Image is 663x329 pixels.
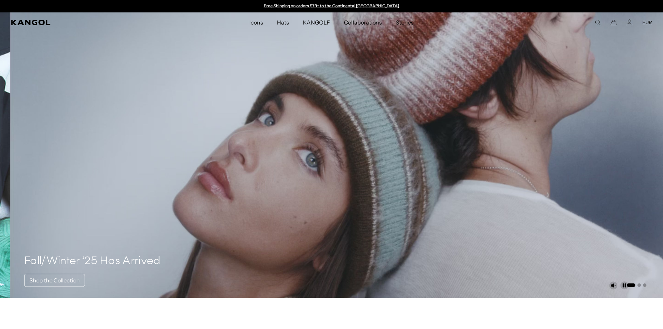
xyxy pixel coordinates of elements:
button: Unmute [609,281,617,290]
button: Pause [620,281,628,290]
div: Announcement [260,3,403,9]
span: Icons [249,12,263,32]
ul: Select a slide to show [626,282,646,288]
a: KANGOLF [296,12,337,32]
span: Collaborations [344,12,382,32]
a: Collaborations [337,12,388,32]
a: Kangol [11,20,165,25]
button: Go to slide 1 [627,283,635,287]
a: Icons [242,12,270,32]
span: Stories [396,12,414,32]
button: Cart [611,19,617,26]
summary: Search here [595,19,601,26]
a: Account [626,19,633,26]
h4: Fall/Winter ‘25 Has Arrived [24,254,161,268]
a: Stories [389,12,421,32]
button: Go to slide 3 [643,283,646,287]
a: Free Shipping on orders $79+ to the Continental [GEOGRAPHIC_DATA] [264,3,400,8]
slideshow-component: Announcement bar [260,3,403,9]
button: EUR [642,19,652,26]
div: 1 of 2 [260,3,403,9]
span: Hats [277,12,289,32]
span: KANGOLF [303,12,330,32]
a: Hats [270,12,296,32]
button: Go to slide 2 [637,283,641,287]
a: Shop the Collection [24,274,85,287]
